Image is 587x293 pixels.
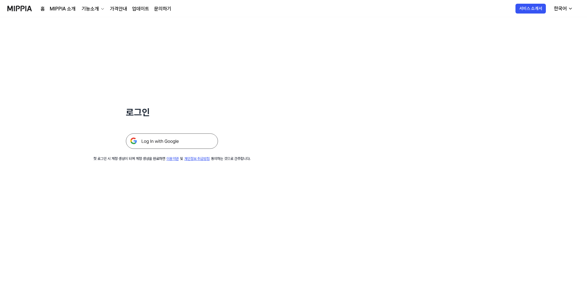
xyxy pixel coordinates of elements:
div: 한국어 [553,5,568,12]
a: 이용약관 [166,156,179,161]
a: 가격안내 [110,5,127,13]
a: 홈 [41,5,45,13]
a: 개인정보 취급방침 [184,156,210,161]
h1: 로그인 [126,106,218,119]
a: MIPPIA 소개 [50,5,76,13]
button: 한국어 [549,2,577,15]
div: 첫 로그인 시 계정 생성이 되며 계정 생성을 완료하면 및 동의하는 것으로 간주합니다. [93,156,251,161]
button: 기능소개 [80,5,105,13]
img: 구글 로그인 버튼 [126,133,218,149]
a: 문의하기 [154,5,171,13]
div: 기능소개 [80,5,100,13]
a: 업데이트 [132,5,149,13]
button: 서비스 소개서 [515,4,546,14]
